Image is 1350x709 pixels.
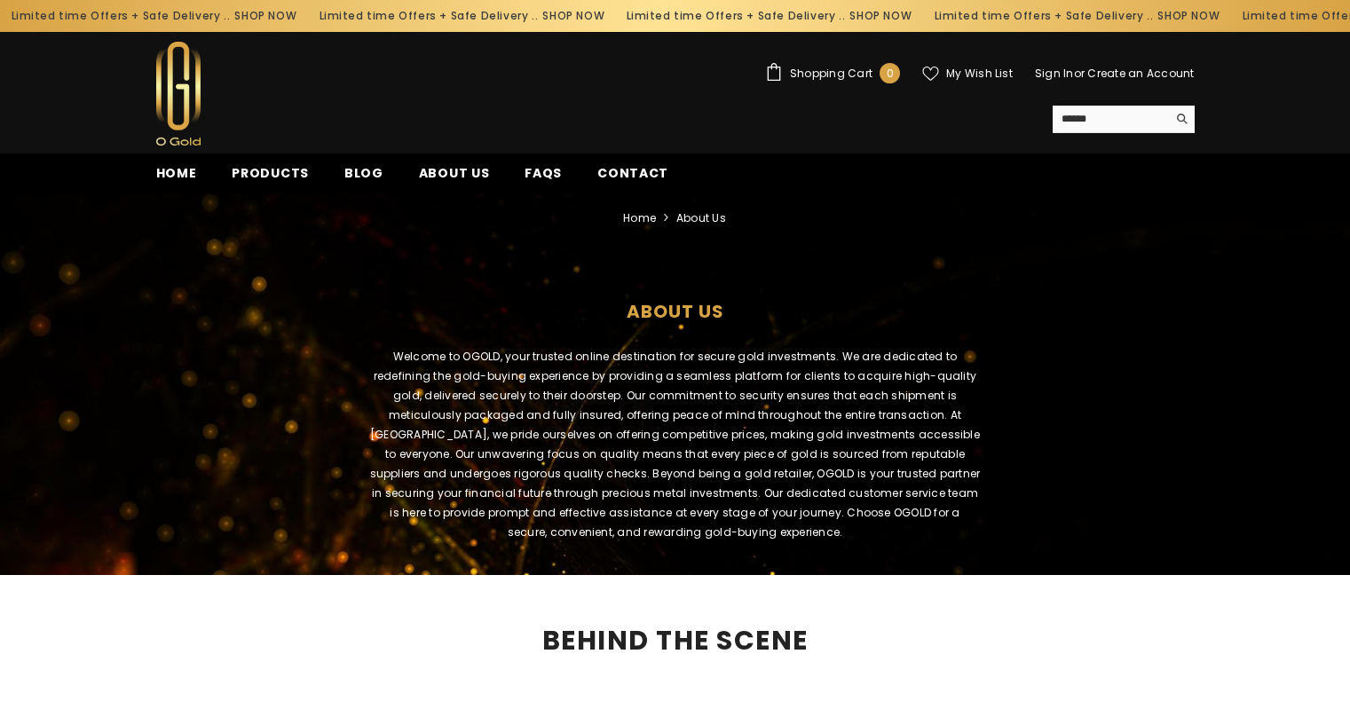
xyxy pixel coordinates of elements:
a: Home [138,163,215,193]
a: SHOP NOW [1060,6,1122,26]
img: Ogold Shop [156,42,201,146]
span: Products [232,164,309,182]
a: SHOP NOW [138,6,200,26]
span: Contact [597,164,668,182]
a: Blog [327,163,401,193]
div: Limited time Offers + Safe Delivery .. [210,2,518,30]
a: About us [401,163,508,193]
a: Products [214,163,327,193]
a: SHOP NOW [753,6,815,26]
a: Contact [580,163,686,193]
a: Sign In [1035,66,1074,81]
a: Create an Account [1087,66,1194,81]
a: SHOP NOW [445,6,507,26]
span: or [1074,66,1085,81]
a: Home [623,209,656,228]
div: Limited time Offers + Safe Delivery .. [825,2,1133,30]
nav: breadcrumbs [13,193,1337,234]
h2: BEHIND THE SCENE [156,628,1195,653]
span: 0 [887,64,894,83]
h1: about us [13,270,1337,343]
a: Shopping Cart [765,63,900,83]
span: Shopping Cart [790,68,872,79]
a: My Wish List [922,66,1013,82]
span: FAQs [525,164,562,182]
button: Search [1167,106,1195,132]
summary: Search [1053,106,1195,133]
div: Welcome to OGOLD, your trusted online destination for secure gold investments. We are dedicated t... [343,347,1008,560]
span: My Wish List [946,68,1013,79]
span: about us [676,209,726,228]
span: Home [156,164,197,182]
a: FAQs [507,163,580,193]
span: About us [419,164,490,182]
div: Limited time Offers + Safe Delivery .. [518,2,826,30]
span: Blog [344,164,383,182]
